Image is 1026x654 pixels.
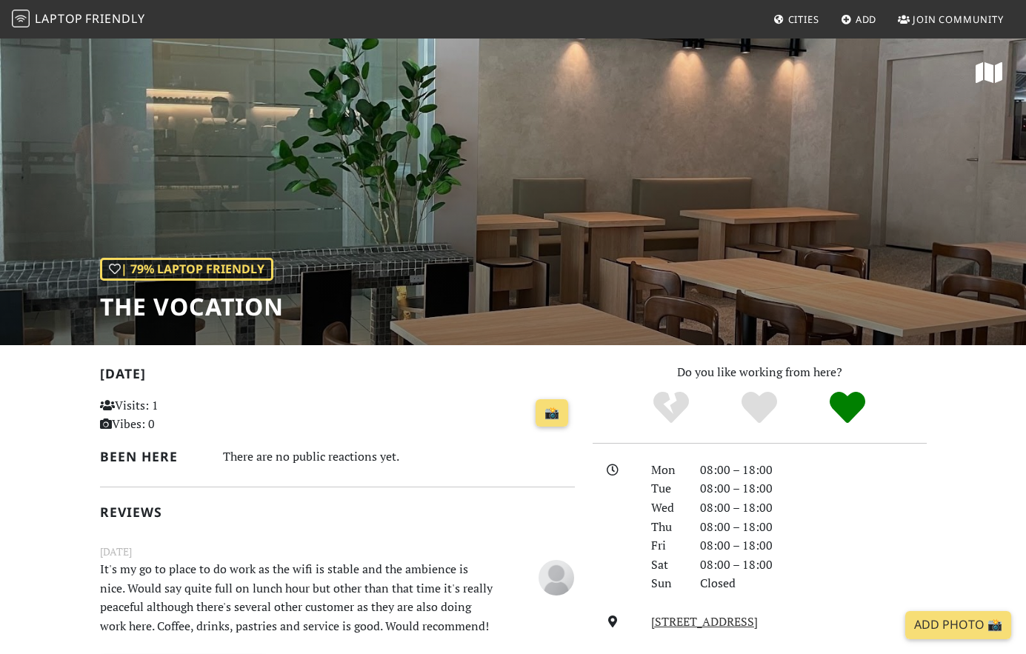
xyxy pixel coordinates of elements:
[892,6,1010,33] a: Join Community
[691,498,936,518] div: 08:00 – 18:00
[100,258,273,281] div: | 79% Laptop Friendly
[767,6,825,33] a: Cities
[642,536,691,555] div: Fri
[691,536,936,555] div: 08:00 – 18:00
[627,390,716,427] div: No
[100,396,247,434] p: Visits: 1 Vibes: 0
[716,390,804,427] div: Yes
[85,10,144,27] span: Friendly
[642,574,691,593] div: Sun
[100,366,575,387] h2: [DATE]
[100,293,284,321] h1: The Vocation
[539,568,574,584] span: Anonymous
[788,13,819,26] span: Cities
[835,6,883,33] a: Add
[651,613,758,630] a: [STREET_ADDRESS]
[223,446,575,467] div: There are no public reactions yet.
[12,7,145,33] a: LaptopFriendly LaptopFriendly
[100,449,205,464] h2: Been here
[536,399,568,427] a: 📸
[539,560,574,595] img: blank-535327c66bd565773addf3077783bbfce4b00ec00e9fd257753287c682c7fa38.png
[856,13,877,26] span: Add
[100,504,575,520] h2: Reviews
[905,611,1011,639] a: Add Photo 📸
[642,555,691,575] div: Sat
[691,461,936,480] div: 08:00 – 18:00
[91,544,584,560] small: [DATE]
[691,574,936,593] div: Closed
[691,555,936,575] div: 08:00 – 18:00
[691,479,936,498] div: 08:00 – 18:00
[691,518,936,537] div: 08:00 – 18:00
[642,518,691,537] div: Thu
[642,461,691,480] div: Mon
[803,390,891,427] div: Definitely!
[91,560,502,635] p: It's my go to place to do work as the wifi is stable and the ambience is nice. Would say quite fu...
[642,479,691,498] div: Tue
[12,10,30,27] img: LaptopFriendly
[642,498,691,518] div: Wed
[35,10,83,27] span: Laptop
[913,13,1004,26] span: Join Community
[593,363,927,382] p: Do you like working from here?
